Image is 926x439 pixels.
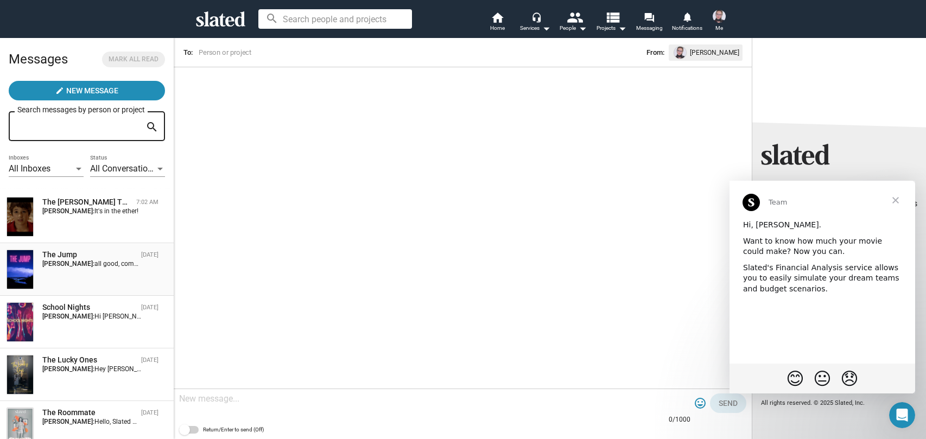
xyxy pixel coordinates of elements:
[478,11,516,35] a: Home
[520,22,550,35] div: Services
[66,81,118,100] span: New Message
[540,22,553,35] mat-icon: arrow_drop_down
[55,86,64,95] mat-icon: create
[719,393,738,413] span: Send
[690,47,739,59] span: [PERSON_NAME]
[136,199,158,206] time: 7:02 AM
[761,399,917,408] p: All rights reserved. © 2025 Slated, Inc.
[889,402,915,428] iframe: Intercom live chat
[715,22,723,35] span: Me
[646,47,664,59] span: From:
[111,188,129,208] span: 😞
[42,197,132,207] div: The PARKER TRIBE
[605,9,620,25] mat-icon: view_list
[7,355,33,394] img: The Lucky Ones
[79,184,106,211] span: neutral face reaction
[730,181,915,393] iframe: Intercom live chat message
[84,188,102,208] span: 😐
[491,11,504,24] mat-icon: home
[141,304,158,311] time: [DATE]
[531,12,541,22] mat-icon: headset_mic
[713,10,726,23] img: Sara Krupnick
[672,22,702,35] span: Notifications
[258,9,412,29] input: Search people and projects
[567,9,582,25] mat-icon: people
[616,22,629,35] mat-icon: arrow_drop_down
[42,418,94,425] strong: [PERSON_NAME]:
[56,188,74,208] span: 😊
[42,313,94,320] strong: [PERSON_NAME]:
[94,365,397,373] span: Hey [PERSON_NAME], Sure, send me some details. [EMAIL_ADDRESS][DOMAIN_NAME] -[PERSON_NAME]
[197,47,448,58] input: Person or project
[9,163,50,174] span: All Inboxes
[106,184,134,211] span: disappointed reaction
[9,81,165,100] button: New Message
[109,54,158,65] span: Mark all read
[102,52,165,67] button: Mark all read
[7,303,33,341] img: School Nights
[141,409,158,416] time: [DATE]
[14,119,172,201] iframe: vimeo
[42,408,137,418] div: The Roommate
[694,397,707,410] mat-icon: tag_faces
[682,11,692,22] mat-icon: notifications
[7,198,33,236] img: The PARKER TRIBE
[554,11,592,35] button: People
[42,302,137,313] div: School Nights
[490,22,505,35] span: Home
[576,22,589,35] mat-icon: arrow_drop_down
[706,8,732,36] button: Sara KrupnickMe
[516,11,554,35] button: Services
[145,119,158,136] mat-icon: search
[630,11,668,35] a: Messaging
[141,357,158,364] time: [DATE]
[94,313,480,320] span: Hi [PERSON_NAME] - I would love to hear about your project. Send me details - [EMAIL_ADDRESS][DOM...
[9,46,68,72] h2: Messages
[710,393,746,413] button: Send
[592,11,630,35] button: Projects
[560,22,587,35] div: People
[42,250,137,260] div: The Jump
[141,251,158,258] time: [DATE]
[94,260,314,268] span: all good, computers , no matter how far they've come, they still have bugs :)
[7,250,33,289] img: The Jump
[42,260,94,268] strong: [PERSON_NAME]:
[674,47,686,59] img: undefined
[668,11,706,35] a: Notifications
[42,207,94,215] strong: [PERSON_NAME]:
[669,416,690,424] mat-hint: 0/1000
[644,12,654,22] mat-icon: forum
[90,163,157,174] span: All Conversations
[42,355,137,365] div: The Lucky Ones
[597,22,626,35] span: Projects
[636,22,663,35] span: Messaging
[94,207,138,215] span: It's in the ether!
[42,365,94,373] strong: [PERSON_NAME]:
[203,423,264,436] span: Return/Enter to send (Off)
[52,184,79,211] span: blush reaction
[183,48,193,56] span: To:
